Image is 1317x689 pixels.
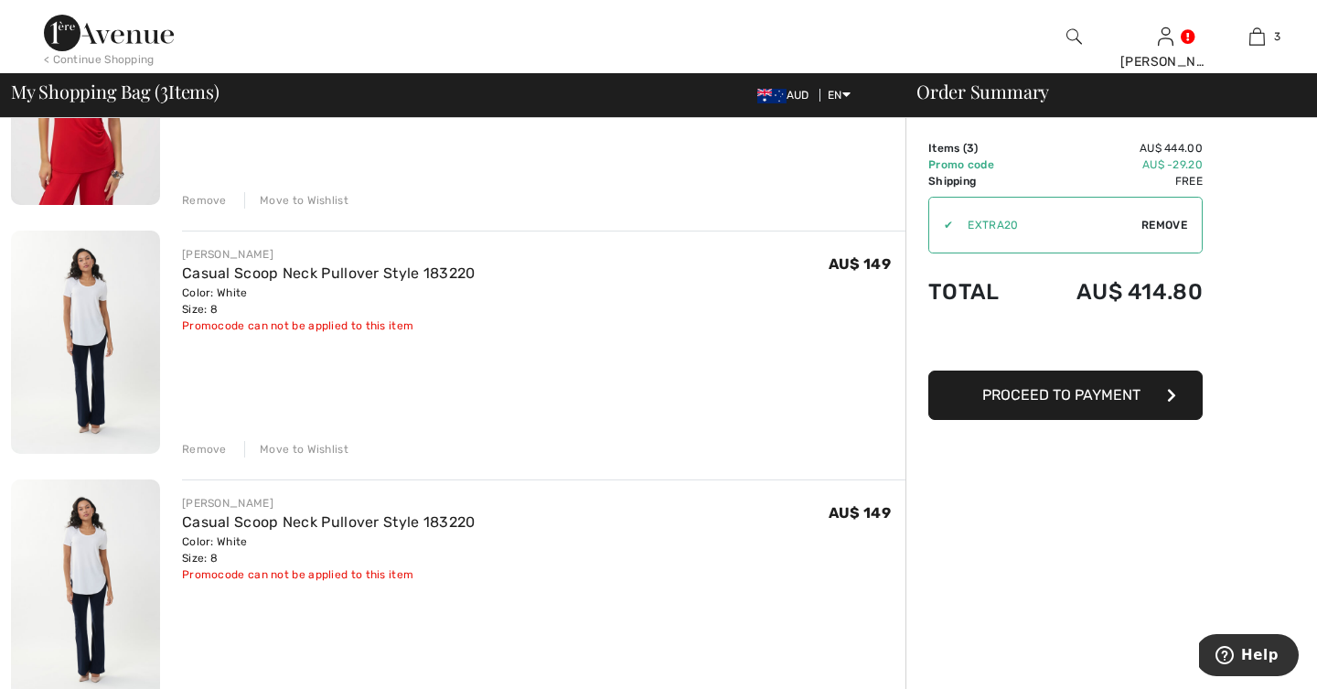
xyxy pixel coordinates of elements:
a: Casual Scoop Neck Pullover Style 183220 [182,264,476,282]
img: My Bag [1249,26,1265,48]
td: AU$ 444.00 [1027,140,1203,156]
span: 3 [1274,28,1280,45]
input: Promo code [953,198,1141,253]
a: Casual Scoop Neck Pullover Style 183220 [182,513,476,531]
td: Items ( ) [928,140,1027,156]
div: ✔ [929,217,953,233]
span: EN [828,89,851,102]
img: 1ère Avenue [44,15,174,51]
td: Total [928,261,1027,323]
img: My Info [1158,26,1173,48]
div: Remove [182,441,227,458]
span: 3 [160,78,168,102]
div: [PERSON_NAME] [182,246,476,263]
td: AU$ -29.20 [1027,156,1203,173]
span: 3 [967,142,974,155]
div: [PERSON_NAME] [1120,52,1210,71]
iframe: Opens a widget where you can find more information [1199,634,1299,680]
div: [PERSON_NAME] [182,495,476,511]
img: Casual Scoop Neck Pullover Style 183220 [11,231,160,454]
button: Proceed to Payment [928,371,1203,420]
div: Remove [182,192,227,209]
a: 3 [1212,26,1301,48]
div: < Continue Shopping [44,51,155,68]
img: Australian Dollar [757,89,787,103]
img: search the website [1066,26,1082,48]
iframe: PayPal [928,323,1203,364]
td: Free [1027,173,1203,189]
div: Promocode can not be applied to this item [182,318,476,334]
a: Sign In [1158,27,1173,45]
span: Proceed to Payment [982,386,1140,404]
div: Promocode can not be applied to this item [182,566,476,583]
div: Move to Wishlist [244,441,348,458]
td: Shipping [928,173,1027,189]
div: Move to Wishlist [244,192,348,209]
span: AU$ 149 [829,504,891,522]
span: AUD [757,89,817,102]
td: AU$ 414.80 [1027,261,1203,323]
span: Remove [1141,217,1187,233]
div: Color: White Size: 8 [182,285,476,318]
span: My Shopping Bag ( Items) [11,82,219,101]
td: Promo code [928,156,1027,173]
div: Color: White Size: 8 [182,533,476,566]
div: Order Summary [894,82,1306,101]
span: AU$ 149 [829,255,891,273]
